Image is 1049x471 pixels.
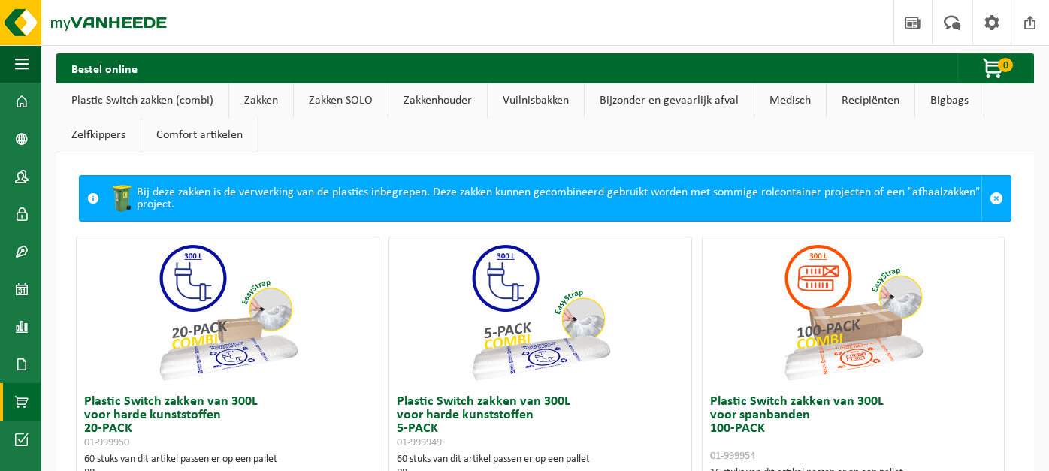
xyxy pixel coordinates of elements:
[56,53,153,83] h2: Bestel online
[397,437,442,448] span: 01-999949
[107,176,981,221] div: Bij deze zakken is de verwerking van de plastics inbegrepen. Deze zakken kunnen gecombineerd gebr...
[229,83,293,118] a: Zakken
[981,176,1011,221] a: Sluit melding
[153,237,303,388] img: 01-999950
[827,83,914,118] a: Recipiënten
[84,395,371,449] h3: Plastic Switch zakken van 300L voor harde kunststoffen 20-PACK
[585,83,754,118] a: Bijzonder en gevaarlijk afval
[488,83,584,118] a: Vuilnisbakken
[294,83,388,118] a: Zakken SOLO
[56,83,228,118] a: Plastic Switch zakken (combi)
[710,451,755,462] span: 01-999954
[998,58,1013,72] span: 0
[388,83,487,118] a: Zakkenhouder
[957,53,1032,83] button: 0
[397,395,684,449] h3: Plastic Switch zakken van 300L voor harde kunststoffen 5-PACK
[710,395,997,463] h3: Plastic Switch zakken van 300L voor spanbanden 100-PACK
[141,118,258,152] a: Comfort artikelen
[84,437,129,448] span: 01-999950
[56,118,141,152] a: Zelfkippers
[778,237,928,388] img: 01-999954
[465,237,615,388] img: 01-999949
[754,83,826,118] a: Medisch
[107,183,137,213] img: WB-0240-HPE-GN-50.png
[915,83,984,118] a: Bigbags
